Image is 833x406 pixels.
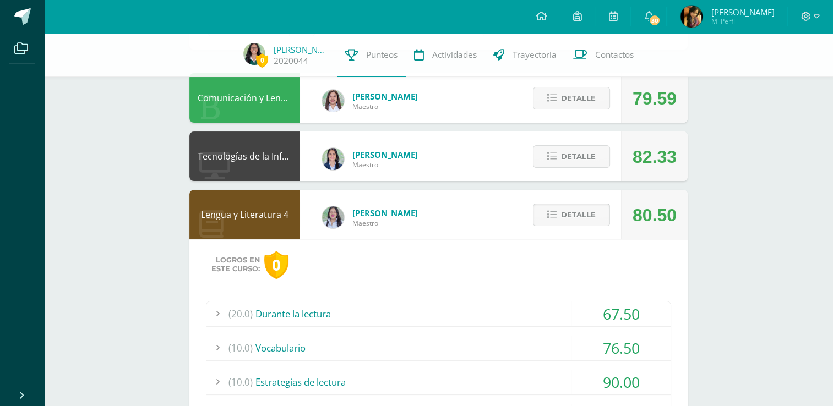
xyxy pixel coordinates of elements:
[561,146,596,167] span: Detalle
[228,370,253,394] span: (10.0)
[406,33,485,77] a: Actividades
[571,336,671,360] div: 76.50
[243,43,265,65] img: a01f4c67880a69ff8ac373e37573f08f.png
[649,14,661,26] span: 30
[595,49,634,61] span: Contactos
[352,102,418,111] span: Maestro
[206,336,671,360] div: Vocabulario
[366,49,398,61] span: Punteos
[337,33,406,77] a: Punteos
[432,49,477,61] span: Actividades
[352,91,418,102] span: [PERSON_NAME]
[264,251,288,279] div: 0
[322,90,344,112] img: acecb51a315cac2de2e3deefdb732c9f.png
[322,148,344,170] img: 7489ccb779e23ff9f2c3e89c21f82ed0.png
[189,131,300,181] div: Tecnologías de la Información y la Comunicación 4
[513,49,557,61] span: Trayectoria
[561,205,596,225] span: Detalle
[274,55,308,67] a: 2020044
[571,301,671,326] div: 67.50
[711,17,774,26] span: Mi Perfil
[211,256,260,273] span: Logros en este curso:
[352,149,418,160] span: [PERSON_NAME]
[352,160,418,169] span: Maestro
[571,370,671,394] div: 90.00
[633,132,677,182] div: 82.33
[189,73,300,123] div: Comunicación y Lenguaje L3 Inglés 4
[533,145,610,168] button: Detalle
[274,44,329,55] a: [PERSON_NAME]
[561,88,596,108] span: Detalle
[533,87,610,109] button: Detalle
[565,33,642,77] a: Contactos
[711,7,774,18] span: [PERSON_NAME]
[680,6,703,28] img: 247917de25ca421199a556a291ddd3f6.png
[352,207,418,218] span: [PERSON_NAME]
[633,190,677,240] div: 80.50
[228,336,253,360] span: (10.0)
[206,301,671,326] div: Durante la lectura
[228,301,253,326] span: (20.0)
[485,33,565,77] a: Trayectoria
[633,74,677,123] div: 79.59
[189,190,300,239] div: Lengua y Literatura 4
[533,204,610,226] button: Detalle
[256,53,268,67] span: 0
[206,370,671,394] div: Estrategias de lectura
[352,218,418,228] span: Maestro
[322,206,344,228] img: df6a3bad71d85cf97c4a6d1acf904499.png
